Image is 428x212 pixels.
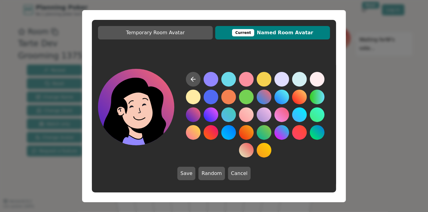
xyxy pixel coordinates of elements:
[198,167,225,180] button: Random
[218,29,327,36] span: Named Room Avatar
[228,167,251,180] button: Cancel
[177,167,195,180] button: Save
[101,29,210,36] span: Temporary Room Avatar
[98,26,213,39] button: Temporary Room Avatar
[215,26,330,39] button: CurrentNamed Room Avatar
[232,29,255,36] div: This avatar will be displayed in dedicated rooms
